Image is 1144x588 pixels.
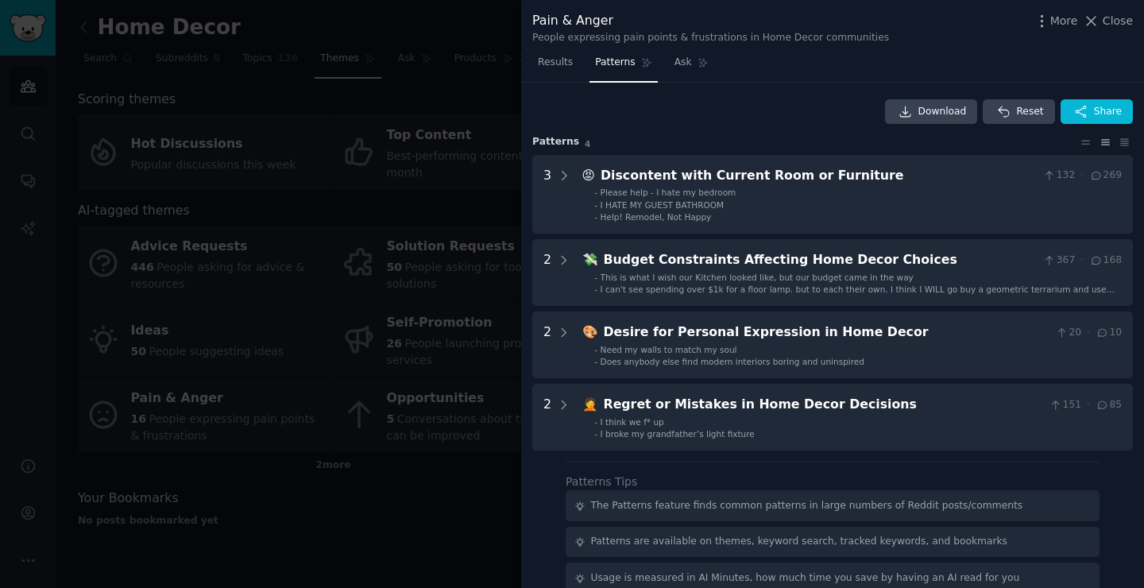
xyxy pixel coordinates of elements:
div: 2 [543,250,551,295]
span: 4 [585,139,590,149]
span: 367 [1042,253,1075,268]
a: Results [532,50,578,83]
div: The Patterns feature finds common patterns in large numbers of Reddit posts/comments [591,499,1023,513]
div: Regret or Mistakes in Home Decor Decisions [604,395,1044,415]
span: · [1087,398,1090,412]
div: 2 [543,395,551,439]
span: 132 [1042,168,1075,183]
span: Patterns [595,56,635,70]
span: 269 [1089,168,1122,183]
span: 🎨 [582,324,598,339]
span: 😡 [582,168,595,183]
span: Reset [1016,105,1043,119]
span: 10 [1096,326,1122,340]
div: People expressing pain points & frustrations in Home Decor communities [532,31,889,45]
span: 85 [1096,398,1122,412]
span: Does anybody else find modern interiors boring and uninspired [601,357,864,366]
span: Results [538,56,573,70]
a: Patterns [589,50,657,83]
span: This is what I wish our Kitchen looked like, but our budget came in the way [601,273,914,282]
span: I HATE MY GUEST BATHROOM [601,200,725,210]
button: Reset [983,99,1054,125]
div: - [594,344,597,355]
span: Download [918,105,967,119]
div: Pain & Anger [532,11,889,31]
div: 3 [543,166,551,223]
span: 168 [1089,253,1122,268]
span: I can't see spending over $1k for a floor lamp. but to each their own. I think I WILL go buy a ge... [601,284,1115,305]
span: Pattern s [532,135,579,149]
a: Ask [669,50,714,83]
span: More [1050,13,1078,29]
div: Desire for Personal Expression in Home Decor [604,323,1049,342]
span: Share [1094,105,1122,119]
div: Budget Constraints Affecting Home Decor Choices [604,250,1038,270]
span: Need my walls to match my soul [601,345,737,354]
span: 💸 [582,252,598,267]
div: Discontent with Current Room or Furniture [601,166,1037,186]
div: - [594,356,597,367]
div: - [594,187,597,198]
div: - [594,211,597,222]
button: Close [1083,13,1133,29]
div: Usage is measured in AI Minutes, how much time you save by having an AI read for you [591,571,1020,586]
span: 🤦 [582,397,598,412]
span: · [1087,326,1090,340]
button: Share [1061,99,1133,125]
span: I broke my grandfather’s light fixture [601,429,755,439]
div: - [594,416,597,427]
div: - [594,199,597,211]
div: - [594,284,597,295]
span: Close [1103,13,1133,29]
span: 20 [1055,326,1081,340]
span: Please help - I hate my bedroom [601,188,736,197]
span: Help! Remodel, Not Happy [601,212,712,222]
a: Download [885,99,978,125]
span: 151 [1049,398,1081,412]
span: · [1080,253,1084,268]
div: - [594,428,597,439]
div: - [594,272,597,283]
div: 2 [543,323,551,367]
span: I think we f* up [601,417,664,427]
div: Patterns are available on themes, keyword search, tracked keywords, and bookmarks [591,535,1007,549]
label: Patterns Tips [566,475,637,488]
button: More [1034,13,1078,29]
span: Ask [674,56,692,70]
span: · [1080,168,1084,183]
